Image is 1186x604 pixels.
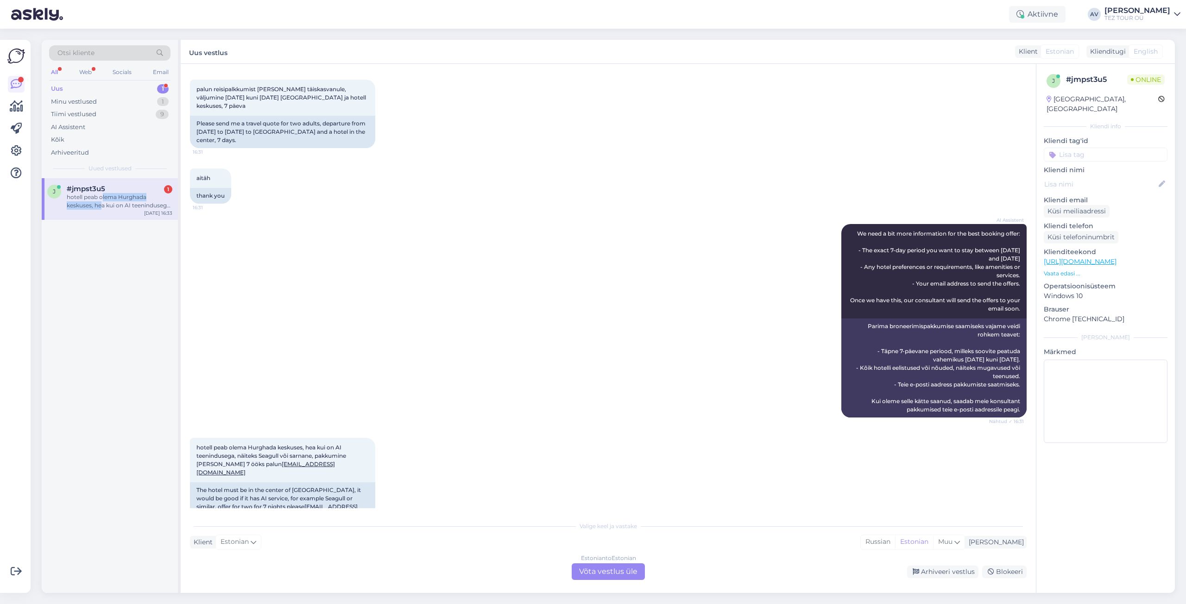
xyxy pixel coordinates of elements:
p: Operatsioonisüsteem [1044,281,1167,291]
span: aitäh [196,174,210,181]
div: # jmpst3u5 [1066,74,1127,85]
p: Klienditeekond [1044,247,1167,257]
div: Tiimi vestlused [51,110,96,119]
p: Windows 10 [1044,291,1167,301]
div: Web [77,66,94,78]
span: AI Assistent [989,217,1024,224]
div: Uus [51,84,63,93]
div: Valige keel ja vastake [190,522,1027,530]
div: Estonian to Estonian [581,554,636,562]
div: Russian [861,535,895,549]
div: Klient [1015,47,1038,56]
label: Uus vestlus [189,45,227,58]
p: Vaata edasi ... [1044,269,1167,278]
input: Lisa tag [1044,148,1167,162]
div: Kliendi info [1044,122,1167,131]
div: Klient [190,537,213,547]
div: Küsi telefoninumbrit [1044,231,1118,243]
span: Otsi kliente [57,48,95,58]
span: 16:31 [193,204,227,211]
div: TEZ TOUR OÜ [1104,14,1170,22]
div: Email [151,66,170,78]
div: Parima broneerimispakkumise saamiseks vajame veidi rohkem teavet: - Täpne 7-päevane periood, mill... [841,318,1027,417]
p: Märkmed [1044,347,1167,357]
span: hotell peab olema Hurghada keskuses, hea kui on AI teenindusega, näiteks Seagull või sarnane, pak... [196,444,347,476]
p: Kliendi telefon [1044,221,1167,231]
span: English [1134,47,1158,56]
div: [PERSON_NAME] [1104,7,1170,14]
div: Please send me a travel quote for two adults, departure from [DATE] to [DATE] to [GEOGRAPHIC_DATA... [190,116,375,148]
div: hotell peab olema Hurghada keskuses, hea kui on AI teenindusega, näiteks Seagull või sarnane, pak... [67,193,172,210]
div: The hotel must be in the center of [GEOGRAPHIC_DATA], it would be good if it has AI service, for ... [190,482,375,523]
div: 1 [164,185,172,193]
span: Muu [938,537,953,546]
div: thank you [190,188,231,204]
p: Kliendi nimi [1044,165,1167,175]
span: palun reisipalkkumist [PERSON_NAME] täiskasvanule, väljumine [DATE] kuni [DATE] [GEOGRAPHIC_DATA]... [196,86,367,109]
div: AV [1088,8,1101,21]
div: Kõik [51,135,64,144]
span: We need a bit more information for the best booking offer: - The exact 7-day period you want to s... [850,230,1022,312]
div: Võta vestlus üle [572,563,645,580]
p: Kliendi email [1044,195,1167,205]
a: [URL][DOMAIN_NAME] [1044,257,1117,266]
div: Klienditugi [1086,47,1126,56]
p: Chrome [TECHNICAL_ID] [1044,314,1167,324]
span: Nähtud ✓ 16:31 [989,418,1024,425]
span: Online [1127,75,1165,85]
span: Estonian [1046,47,1074,56]
a: [PERSON_NAME]TEZ TOUR OÜ [1104,7,1180,22]
div: Aktiivne [1009,6,1066,23]
div: Blokeeri [982,566,1027,578]
span: Estonian [221,537,249,547]
span: j [53,188,56,195]
img: Askly Logo [7,47,25,65]
input: Lisa nimi [1044,179,1157,189]
div: AI Assistent [51,123,85,132]
span: j [1052,77,1055,84]
div: Küsi meiliaadressi [1044,205,1110,218]
p: Kliendi tag'id [1044,136,1167,146]
div: All [49,66,60,78]
div: 1 [157,84,169,93]
div: [PERSON_NAME] [965,537,1024,547]
div: [DATE] 16:33 [144,210,172,217]
span: Uued vestlused [88,164,132,173]
div: Estonian [895,535,933,549]
div: 1 [157,97,169,106]
div: Minu vestlused [51,97,97,106]
span: 16:31 [193,149,227,156]
div: [PERSON_NAME] [1044,333,1167,342]
div: Arhiveeri vestlus [907,566,978,578]
div: 9 [156,110,169,119]
div: [GEOGRAPHIC_DATA], [GEOGRAPHIC_DATA] [1047,94,1158,114]
div: Arhiveeritud [51,148,89,157]
div: Socials [111,66,133,78]
p: Brauser [1044,305,1167,314]
span: #jmpst3u5 [67,185,105,193]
